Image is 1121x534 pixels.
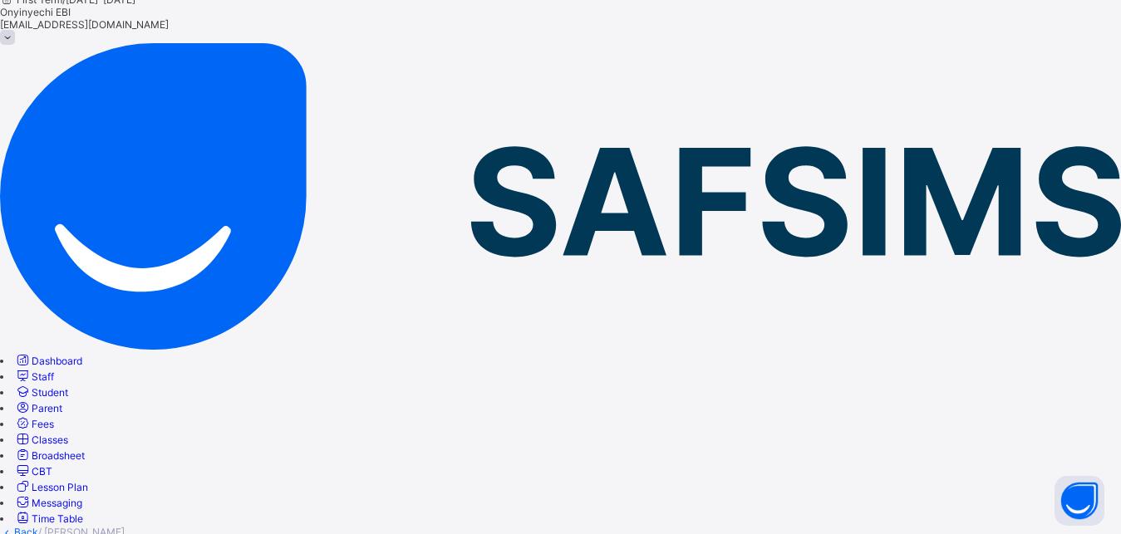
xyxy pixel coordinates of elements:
[14,418,54,430] a: Fees
[32,465,52,478] span: CBT
[14,497,82,509] a: Messaging
[32,402,62,414] span: Parent
[14,481,88,493] a: Lesson Plan
[14,402,62,414] a: Parent
[32,355,82,367] span: Dashboard
[32,512,83,525] span: Time Table
[14,434,68,446] a: Classes
[14,355,82,367] a: Dashboard
[14,449,85,462] a: Broadsheet
[14,370,54,383] a: Staff
[32,434,68,446] span: Classes
[14,465,52,478] a: CBT
[32,497,82,509] span: Messaging
[32,449,85,462] span: Broadsheet
[14,386,68,399] a: Student
[32,481,88,493] span: Lesson Plan
[32,418,54,430] span: Fees
[32,370,54,383] span: Staff
[1055,476,1104,526] button: Open asap
[32,386,68,399] span: Student
[14,512,83,525] a: Time Table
